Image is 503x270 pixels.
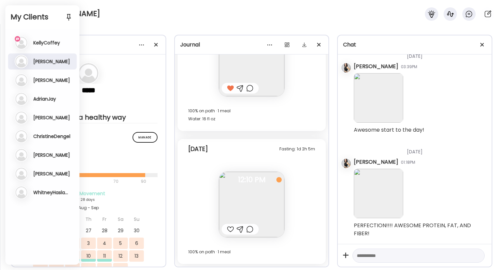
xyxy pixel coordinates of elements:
div: Goal is to [20,105,158,113]
div: 91% [20,162,158,170]
div: 10 [81,250,96,262]
h3: [PERSON_NAME] [33,115,70,121]
span: Movement [79,190,105,197]
h3: WhitneyHaslamJohnson [33,189,71,195]
div: Food: 18 Movement: 3 out of 28 days [33,197,144,202]
div: 30 [129,225,144,236]
div: Manage [133,132,158,143]
img: images%2F8D4NB6x7KXgYlHneBphRsrTiv8F3%2FHHrEKhOGu6N08vmEWGEf%2FeB5oNicXdBJlfvD8crTI_240 [219,31,284,96]
div: 13 [129,250,144,262]
div: Awesome start to the day! [354,126,424,134]
div: Profile [17,41,160,49]
img: avatars%2FK2Bu7Xo6AVSGXUm5XQ7fc9gyUPu1 [341,159,351,168]
div: [DATE] [188,145,208,153]
h3: ChristineDengel [33,133,70,139]
h3: [PERSON_NAME] [33,171,70,177]
div: 27 [81,225,96,236]
div: Aug - Sep [33,205,144,211]
div: 6 [129,238,144,249]
div: Fasting: 1d 2h 5m [279,145,315,153]
div: On path meals [20,153,158,160]
div: 5 [113,238,128,249]
div: [PERSON_NAME] [354,62,398,71]
div: Fr [97,214,112,225]
img: images%2F8D4NB6x7KXgYlHneBphRsrTiv8F3%2FHHrEKhOGu6N08vmEWGEf%2FeB5oNicXdBJlfvD8crTI_240 [354,73,403,123]
div: 29 [113,225,128,236]
div: 03:39PM [401,64,417,70]
span: 12:10 PM [219,177,284,183]
h3: [PERSON_NAME] [33,152,70,158]
img: images%2F8D4NB6x7KXgYlHneBphRsrTiv8F3%2FuYYwSJMdqsAuCbuVkloP%2FnVMsIOY1lMWw3YdoDjZy_240 [354,169,403,218]
h2: My Clients [11,12,74,22]
div: 100% on path · 1 meal [188,248,315,256]
img: bg-avatar-default.svg [78,63,98,83]
div: Chat [343,41,486,49]
h3: [PERSON_NAME] [33,77,70,83]
h3: KellyCoffey [33,40,60,46]
div: Reduce weight in a healthy way [20,113,158,121]
h3: [PERSON_NAME] [33,58,70,64]
div: [DATE] [354,140,486,158]
div: Sa [113,214,128,225]
div: 4 [97,238,112,249]
img: images%2F8D4NB6x7KXgYlHneBphRsrTiv8F3%2FuYYwSJMdqsAuCbuVkloP%2FnVMsIOY1lMWw3YdoDjZy_240 [219,172,284,237]
div: Days tracked: & [33,190,144,197]
div: 90 [140,177,147,185]
div: 12 [113,250,128,262]
div: 28 [97,225,112,236]
h3: AdrianJay [33,96,56,102]
div: 11 [97,250,112,262]
div: 01:18PM [401,159,415,165]
div: 100% on path · 1 meal Water: 16 fl oz [188,107,315,123]
h2: Insights [20,132,158,142]
img: avatars%2FK2Bu7Xo6AVSGXUm5XQ7fc9gyUPu1 [341,63,351,73]
div: [PERSON_NAME] [354,158,398,166]
div: PERFECTION!!!! AWESOME PROTEIN, FAT, AND FIBER! [354,222,486,238]
div: 3 [81,238,96,249]
div: Th [81,214,96,225]
div: Su [129,214,144,225]
div: Journal [180,41,323,49]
